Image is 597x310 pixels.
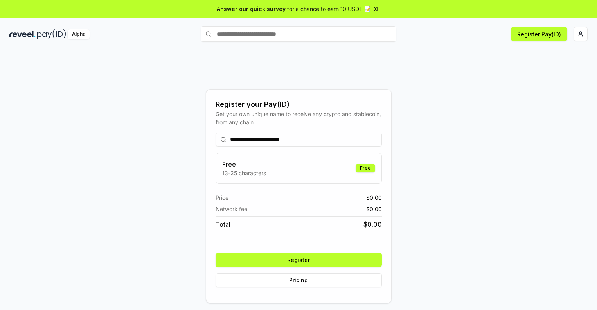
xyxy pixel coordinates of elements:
[216,220,230,229] span: Total
[217,5,286,13] span: Answer our quick survey
[9,29,36,39] img: reveel_dark
[222,169,266,177] p: 13-25 characters
[287,5,371,13] span: for a chance to earn 10 USDT 📝
[356,164,375,172] div: Free
[68,29,90,39] div: Alpha
[222,159,266,169] h3: Free
[216,253,382,267] button: Register
[216,205,247,213] span: Network fee
[216,99,382,110] div: Register your Pay(ID)
[363,220,382,229] span: $ 0.00
[366,194,382,202] span: $ 0.00
[37,29,66,39] img: pay_id
[216,273,382,287] button: Pricing
[366,205,382,213] span: $ 0.00
[511,27,567,41] button: Register Pay(ID)
[216,194,228,202] span: Price
[216,110,382,126] div: Get your own unique name to receive any crypto and stablecoin, from any chain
